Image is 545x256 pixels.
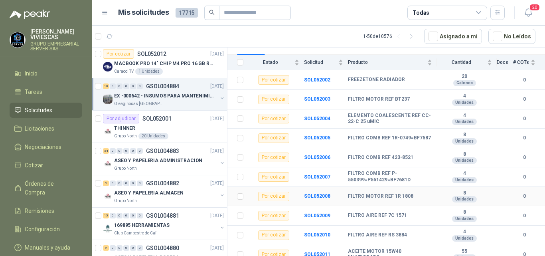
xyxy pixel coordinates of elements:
a: SOL052004 [304,116,330,121]
a: 15 0 0 0 0 0 GSOL004881[DATE] Company Logo169895 HERRAMIENTASClub Campestre de Cali [103,211,225,236]
button: Asignado a mi [424,29,482,44]
span: search [209,10,215,15]
th: Solicitud [304,55,348,70]
span: Manuales y ayuda [25,243,70,252]
div: 20 Unidades [138,133,168,139]
span: Producto [348,60,426,65]
div: Unidades [452,235,477,242]
div: 0 [137,213,143,218]
b: FREEZETONE RADIADOR [348,77,405,83]
div: Unidades [452,157,477,164]
div: 0 [123,148,129,154]
div: Por cotizar [258,192,289,201]
div: 24 [103,148,109,154]
a: Manuales y ayuda [10,240,82,255]
div: 10 [103,83,109,89]
div: Unidades [452,138,477,145]
p: [DATE] [210,147,224,155]
div: 0 [137,148,143,154]
p: [DATE] [210,83,224,90]
div: 0 [110,245,116,251]
a: 24 0 0 0 0 0 GSOL004883[DATE] Company LogoASEO Y PAPELERIA ADMINISTRACIONGrupo North [103,146,225,172]
img: Logo peakr [10,10,50,19]
p: THINNER [114,125,135,132]
p: Club Campestre de Cali [114,230,158,236]
p: Grupo North [114,198,137,204]
div: Unidades [452,119,477,125]
a: SOL052005 [304,135,330,141]
b: ELEMENTO COALESCENTE REF CC-22-C 25 uMIC [348,113,432,125]
b: 20 [437,73,492,80]
div: Unidades [452,196,477,202]
b: 4 [437,229,492,235]
span: 17715 [176,8,198,18]
div: Por cotizar [258,172,289,182]
a: SOL052007 [304,174,330,180]
div: 0 [117,83,122,89]
p: GSOL004881 [146,213,179,218]
b: 8 [437,151,492,158]
div: Por cotizar [258,95,289,104]
div: 0 [110,213,116,218]
a: Por adjudicarSOL052001[DATE] Company LogoTHINNERGrupo North20 Unidades [92,111,227,143]
p: Grupo North [114,165,137,172]
b: 0 [513,231,535,239]
div: 0 [130,213,136,218]
div: 0 [123,83,129,89]
div: Por adjudicar [103,114,139,123]
b: 0 [513,115,535,123]
p: SOL052001 [142,116,172,121]
p: Oleaginosas [GEOGRAPHIC_DATA][PERSON_NAME] [114,101,164,107]
div: 1 - 50 de 10576 [363,30,418,43]
b: 0 [513,76,535,84]
div: 15 [103,213,109,218]
a: Solicitudes [10,103,82,118]
div: 0 [110,148,116,154]
b: 0 [513,134,535,142]
b: FILTRO COMB REF 423-8521 [348,155,413,161]
p: GSOL004882 [146,181,179,186]
p: ASEO Y PAPELERIA ALMACEN [114,189,184,197]
a: SOL052003 [304,96,330,102]
b: SOL052006 [304,155,330,160]
p: SOL052012 [137,51,166,57]
a: Licitaciones [10,121,82,136]
th: Producto [348,55,437,70]
b: FILTRO MOTOR REF 1R 1808 [348,193,413,200]
img: Company Logo [10,32,25,48]
span: Configuración [25,225,60,234]
a: SOL052010 [304,232,330,238]
div: 0 [123,213,129,218]
div: Por cotizar [258,153,289,162]
div: Todas [413,8,429,17]
p: [DATE] [210,115,224,123]
b: SOL052009 [304,213,330,218]
b: 4 [437,171,492,177]
p: EX -000642 - INSUMOS PARA MANTENIMIENTO PREVENTIVO [114,92,213,100]
h1: Mis solicitudes [118,7,169,18]
p: ASEO Y PAPELERIA ADMINISTRACION [114,157,202,165]
div: 0 [117,213,122,218]
span: Tareas [25,87,42,96]
button: 20 [521,6,535,20]
b: 8 [437,132,492,138]
p: [PERSON_NAME] VIVIESCAS [30,29,82,40]
div: 0 [123,181,129,186]
b: FILTRO MOTOR REF BT237 [348,96,410,103]
a: Por cotizarSOL052012[DATE] Company LogoMACBOOK PRO 14" CHIP M4 PRO 16 GB RAM 1TBCaracol TV1 Unidades [92,46,227,78]
p: Grupo North [114,133,137,139]
div: 0 [137,245,143,251]
p: Caracol TV [114,68,134,75]
div: Unidades [452,99,477,106]
a: Remisiones [10,203,82,218]
p: GSOL004883 [146,148,179,154]
b: 4 [437,113,492,119]
b: FILTRO COMB REF P-550399=P551429=BF7681D [348,171,432,183]
img: Company Logo [103,159,113,169]
b: 8 [437,209,492,216]
div: 0 [123,245,129,251]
